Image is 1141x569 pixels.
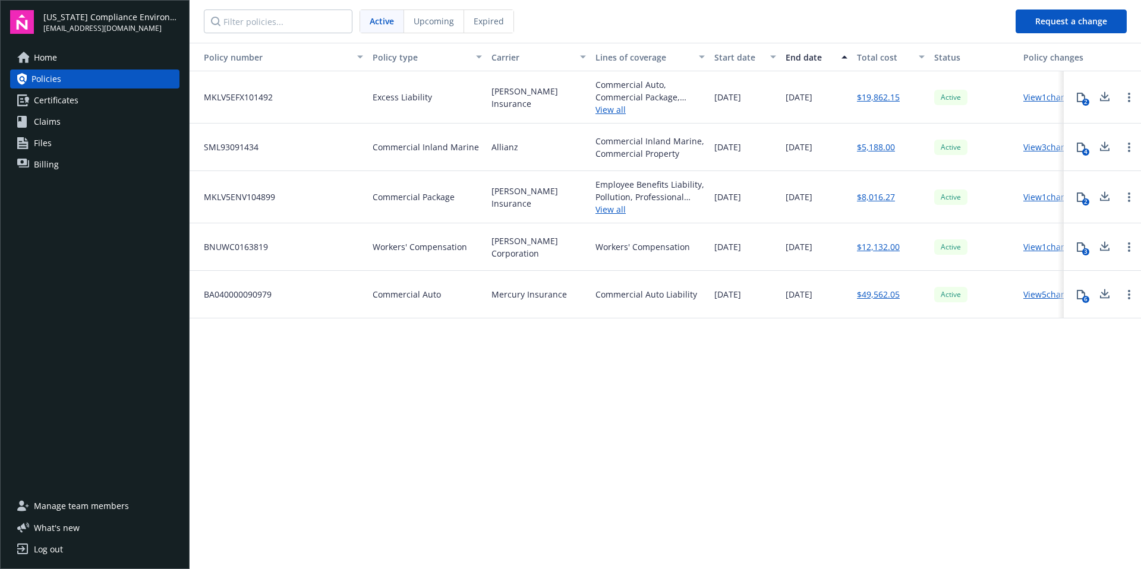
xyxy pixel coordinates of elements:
a: Open options [1122,90,1136,105]
span: Certificates [34,91,78,110]
div: Status [934,51,1014,64]
span: Billing [34,155,59,174]
span: Files [34,134,52,153]
div: Toggle SortBy [194,51,350,64]
a: View 5 changes [1023,289,1080,300]
div: Commercial Inland Marine, Commercial Property [595,135,705,160]
div: Lines of coverage [595,51,692,64]
a: $19,862.15 [857,91,900,103]
div: Log out [34,540,63,559]
span: Active [939,289,963,300]
a: View all [595,103,705,116]
a: Claims [10,112,179,131]
a: Billing [10,155,179,174]
span: Active [939,242,963,252]
span: Policies [31,69,61,88]
a: $5,188.00 [857,141,895,153]
button: What's new [10,521,99,534]
button: 3 [1069,235,1093,259]
span: Active [370,15,394,27]
span: [EMAIL_ADDRESS][DOMAIN_NAME] [43,23,179,34]
div: Policy changes [1023,51,1088,64]
span: [DATE] [714,91,741,103]
button: Total cost [852,43,929,71]
span: [PERSON_NAME] Corporation [491,235,586,260]
button: [US_STATE] Compliance Environmental, LLC[EMAIL_ADDRESS][DOMAIN_NAME] [43,10,179,34]
a: View 3 changes [1023,141,1080,153]
span: [DATE] [714,191,741,203]
button: Policy type [368,43,487,71]
a: View 1 changes [1023,91,1080,103]
button: Lines of coverage [591,43,710,71]
button: Request a change [1016,10,1127,33]
button: End date [781,43,852,71]
div: 2 [1082,198,1089,206]
a: $8,016.27 [857,191,895,203]
a: $49,562.05 [857,288,900,301]
button: 4 [1069,135,1093,159]
a: View 1 changes [1023,241,1080,252]
span: SML93091434 [194,141,259,153]
span: MKLV5EFX101492 [194,91,273,103]
div: Commercial Auto Liability [595,288,697,301]
span: [DATE] [786,91,812,103]
span: [DATE] [786,191,812,203]
div: Commercial Auto, Commercial Package, Commercial Package, Commercial Inland Marine, Workers' Compe... [595,78,705,103]
span: What ' s new [34,521,80,534]
a: View all [595,203,705,216]
button: 6 [1069,283,1093,306]
button: Start date [710,43,781,71]
img: navigator-logo.svg [10,10,34,34]
div: 3 [1082,248,1089,255]
span: Commercial Package [373,191,455,203]
a: Files [10,134,179,153]
a: $12,132.00 [857,241,900,253]
a: Open options [1122,287,1136,302]
div: Policy number [194,51,350,64]
span: [PERSON_NAME] Insurance [491,85,586,110]
span: [DATE] [786,241,812,253]
button: Status [929,43,1019,71]
span: [DATE] [786,288,812,301]
span: Allianz [491,141,518,153]
a: Manage team members [10,497,179,516]
span: Active [939,92,963,103]
a: Open options [1122,240,1136,254]
span: Mercury Insurance [491,288,567,301]
span: Upcoming [414,15,454,27]
span: BA040000090979 [194,288,272,301]
input: Filter policies... [204,10,352,33]
button: 2 [1069,185,1093,209]
span: Active [939,192,963,203]
span: [US_STATE] Compliance Environmental, LLC [43,11,179,23]
span: [PERSON_NAME] Insurance [491,185,586,210]
a: Home [10,48,179,67]
span: Active [939,142,963,153]
span: Commercial Auto [373,288,441,301]
span: Home [34,48,57,67]
span: Manage team members [34,497,129,516]
a: Policies [10,69,179,88]
a: Open options [1122,190,1136,204]
span: Excess Liability [373,91,432,103]
a: View 1 changes [1023,191,1080,203]
div: 6 [1082,296,1089,303]
div: Workers' Compensation [595,241,690,253]
span: Workers' Compensation [373,241,467,253]
button: Carrier [487,43,591,71]
div: Employee Benefits Liability, Pollution, Professional Liability, General Liability [595,178,705,203]
button: 2 [1069,86,1093,109]
span: [DATE] [714,241,741,253]
div: Carrier [491,51,573,64]
div: 2 [1082,99,1089,106]
div: Start date [714,51,763,64]
div: 4 [1082,148,1089,156]
div: End date [786,51,834,64]
a: Certificates [10,91,179,110]
button: Policy changes [1019,43,1093,71]
a: Open options [1122,140,1136,154]
span: Expired [474,15,504,27]
span: MKLV5ENV104899 [194,191,275,203]
span: Commercial Inland Marine [373,141,479,153]
span: Claims [34,112,61,131]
